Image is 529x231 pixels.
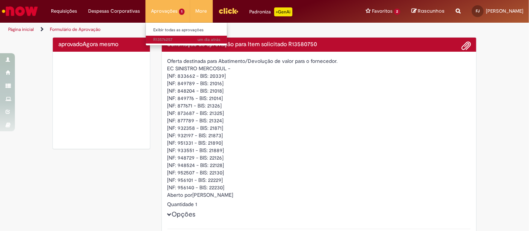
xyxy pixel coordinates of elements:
img: ServiceNow [1,4,39,19]
ul: Aprovações [145,22,227,46]
img: sucesso_1.gif [58,57,144,143]
a: Página inicial [8,26,34,32]
div: [NF: 932358 - BIS: 21871] [167,124,471,132]
div: [NF: 849776 - BIS: 21014] [167,94,471,102]
div: [NF: 932197 - BIS: 21873] [167,132,471,139]
div: [NF: 951331 - BIS: 21890] [167,139,471,147]
a: Aberto R13576257 : [146,36,228,44]
img: click_logo_yellow_360x200.png [218,5,238,16]
span: Rascunhos [418,7,445,15]
span: Despesas Corporativas [88,7,140,15]
span: Agora mesmo [83,41,118,48]
div: [NF: 848204 - BIS: 21018] [167,87,471,94]
span: More [196,7,207,15]
div: [NF: 877789 - BIS: 21324] [167,117,471,124]
p: +GenAi [274,7,292,16]
ul: Trilhas de página [6,23,347,36]
span: 2 [394,9,400,15]
div: [NF: 833662 - BIS: 20339] [167,72,471,80]
div: Quantidade 1 [167,200,471,208]
div: [NF: 877671 - BIS: 21326] [167,102,471,109]
a: Rascunhos [411,8,445,15]
a: Exibir todas as aprovações [146,26,228,34]
div: [NF: 948524 - BIS: 22128] [167,161,471,169]
span: um dia atrás [198,37,220,42]
h4: aprovado [58,41,144,48]
span: R13576257 [153,37,220,43]
div: [NF: 948729 - BIS: 22126] [167,154,471,161]
div: [NF: 873687 - BIS: 21325] [167,109,471,117]
time: 29/09/2025 11:38:42 [198,37,220,42]
h4: Solicitação de aprovação para Item solicitado R13580750 [167,41,471,48]
span: FJ [476,9,480,13]
span: Favoritos [372,7,392,15]
div: [NF: 956140 - BIS: 22230] [167,184,471,191]
div: [NF: 952507 - BIS: 22130] [167,169,471,176]
span: Aprovações [151,7,177,15]
span: Requisições [51,7,77,15]
div: Padroniza [250,7,292,16]
span: [PERSON_NAME] [486,8,523,14]
time: 30/09/2025 12:57:40 [83,41,118,48]
a: Formulário de Aprovação [50,26,100,32]
div: [NF: 933551 - BIS: 21889] [167,147,471,154]
div: Oferta destinada para Abatimento/Devolução de valor para o fornecedor. [167,57,471,65]
span: 1 [179,9,185,15]
div: [NF: 849789 - BIS: 21016] [167,80,471,87]
div: [PERSON_NAME] [167,191,471,200]
label: Aberto por [167,191,193,199]
div: EC SINISTRO MERCOSUL - [167,65,471,72]
div: [NF: 956101 - BIS: 22229] [167,176,471,184]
